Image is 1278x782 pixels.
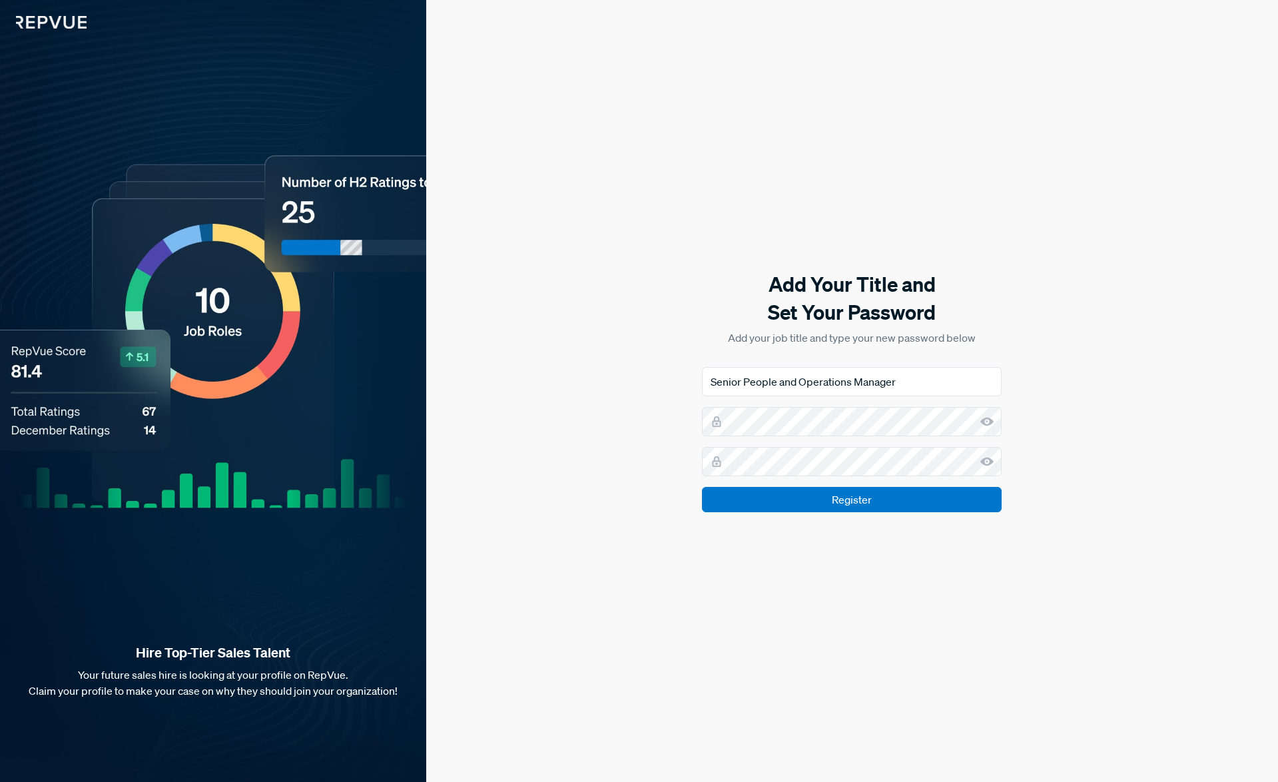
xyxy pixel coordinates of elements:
[702,367,1002,396] input: Job Title
[702,487,1002,512] input: Register
[702,270,1002,326] h5: Add Your Title and Set Your Password
[21,644,405,661] strong: Hire Top-Tier Sales Talent
[702,330,1002,346] p: Add your job title and type your new password below
[21,667,405,699] p: Your future sales hire is looking at your profile on RepVue. Claim your profile to make your case...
